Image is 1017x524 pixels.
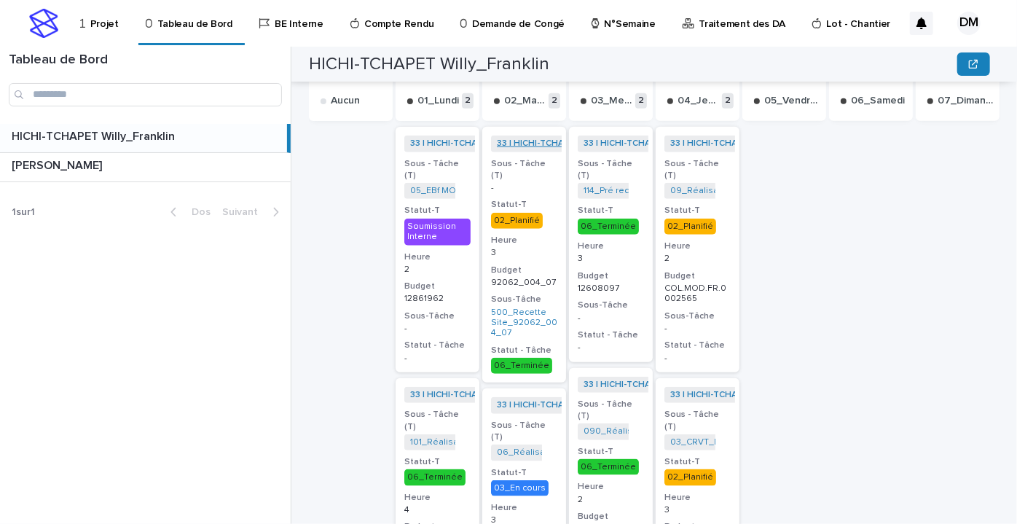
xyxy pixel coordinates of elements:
font: 1 [12,207,16,217]
font: Heure [664,493,691,502]
font: Sous - Tâche (T) [664,410,719,431]
font: - [491,184,494,192]
font: 090_Réalisation de Contrat Travaux_12840870 [584,427,780,436]
font: 33 | HICHI-TCHAPET Willy_Franklin | 2025 [670,391,841,399]
font: Soumission Interne [407,222,458,241]
font: Statut-T [404,206,440,215]
a: 114_Pré recette_12608097 [584,186,693,196]
font: Statut-T [664,458,700,466]
font: DM [959,16,978,29]
font: 2 [465,96,471,105]
font: 04_Jeudi [678,95,722,106]
font: 05_Vendredi [764,95,825,106]
font: 500_Recette Site_92062_004_07 [491,308,557,338]
font: Sous - Tâche (T) [578,160,632,180]
a: 500_Recette Site_92062_004_07 [491,308,557,339]
font: Statut - Tâche [578,331,638,340]
font: Sous - Tâche (T) [491,160,546,180]
a: 03_CRVT_EB2853070 [670,437,762,447]
font: 01_Lundi [417,96,459,106]
button: Dos [159,206,216,219]
a: 33 | HICHI-TCHAPET Willy_Franklin | 2025 Sous - Tâche (T)-Statut-T02_PlanifiéHeure3Budget92062_00... [482,127,566,383]
font: sur [16,207,31,217]
font: 3 [578,254,583,263]
font: - [578,314,581,323]
font: Heure [404,493,431,502]
font: 33 | HICHI-TCHAPET Willy_Franklin | 2025 [497,401,668,410]
font: 3 [664,506,670,515]
font: Sous - Tâche (T) [404,160,459,180]
font: 12608097 [578,284,619,293]
font: Statut-T [664,206,700,215]
a: 33 | HICHI-TCHAPET Willy_Franklin | 2025 [497,138,668,149]
font: 02_Mardi [504,95,549,106]
font: - [404,324,407,333]
font: 06_Réalisation Trame APD_COM-FR-04-2856732 [497,448,700,457]
font: Tableau de Bord [9,53,108,66]
font: 02_Planifié [494,216,540,225]
font: 02_Planifié [667,222,713,231]
font: Sous-Tâche [578,301,628,310]
font: COL.MOD.FR.0002565 [664,284,726,303]
font: 4 [404,506,409,515]
font: - [664,324,667,333]
font: - [578,343,581,352]
font: [PERSON_NAME] [12,160,102,171]
a: 101_Réalisation VIC_12631582 [410,437,533,447]
font: 33 | HICHI-TCHAPET Willy_Franklin | 2025 [670,139,841,148]
font: Statut - Tâche [404,341,465,350]
font: 114_Pré recette_12608097 [584,187,693,195]
a: 33 | HICHI-TCHAPET Willy_Franklin | 2025 [497,400,668,410]
font: HICHI-TCHAPET Willy_Franklin [12,130,175,142]
font: 2 [404,265,409,274]
a: 33 | HICHI-TCHAPET Willy_Franklin | 2025 Sous - Tâche (T)114_Pré recette_12608097 Statut-T06_Term... [569,127,653,361]
font: 03_CRVT_EB2853070 [670,438,762,447]
input: Recherche [9,83,282,106]
font: 33 | HICHI-TCHAPET Willy_Franklin | 2025 [584,380,755,389]
a: 33 | HICHI-TCHAPET Willy_Franklin | 2025 [584,138,755,149]
a: 05_EBf MOE_12861962 [410,186,506,196]
font: Sous - Tâche (T) [404,410,459,431]
font: Sous - Tâche (T) [491,421,546,442]
font: Budget [578,512,608,521]
font: 05_EBf MOE_12861962 [410,187,506,195]
font: Heure [578,482,604,491]
font: HICHI-TCHAPET Willy_Franklin [309,55,549,73]
a: 33 | HICHI-TCHAPET Willy_Franklin | 2025 [410,390,581,400]
font: 1 [31,207,35,217]
font: 2 [725,96,731,105]
a: 090_Réalisation de Contrat Travaux_12840870 [584,426,780,437]
font: Budget [578,272,608,281]
font: Statut - Tâche [664,341,725,350]
font: Statut-T [578,206,613,215]
a: 33 | HICHI-TCHAPET Willy_Franklin | 2025 [584,380,755,390]
font: Statut-T [578,447,613,456]
font: Statut-T [491,200,527,209]
a: 33 | HICHI-TCHAPET Willy_Franklin | 2025 [670,138,841,149]
font: Heure [491,504,517,512]
font: 09_Réalisation Chiffrage_COL.MOD.FR.0002565 [670,187,873,195]
a: 09_Réalisation Chiffrage_COL.MOD.FR.0002565 [670,186,873,196]
a: 33 | HICHI-TCHAPET Willy_Franklin | 2025 Sous - Tâche (T)09_Réalisation Chiffrage_COL.MOD.FR.0002... [656,127,739,372]
a: 06_Réalisation Trame APD_COM-FR-04-2856732 [497,447,700,458]
a: 33 | HICHI-TCHAPET Willy_Franklin | 2025 [410,138,581,149]
font: Suivant [222,207,258,217]
a: 33 | HICHI-TCHAPET Willy_Franklin | 2025 [670,390,841,400]
font: Statut-T [491,469,527,477]
font: Budget [664,272,695,281]
font: 03_Mercredi [591,95,651,106]
font: Heure [578,242,604,251]
font: 2 [578,496,583,504]
font: Heure [491,236,517,245]
a: 33 | HICHI-TCHAPET Willy_Franklin | 2025 Sous - Tâche (T)05_EBf MOE_12861962 Statut-TSoumission I... [396,127,479,372]
font: Aucun [331,96,360,106]
font: 07_Dimanche [938,95,1003,106]
font: 2 [551,96,557,105]
font: 06_Terminée [581,463,636,472]
button: Suivant [216,206,291,219]
font: 12861962 [404,294,444,303]
font: 33 | HICHI-TCHAPET Willy_Franklin | 2025 [497,139,668,148]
